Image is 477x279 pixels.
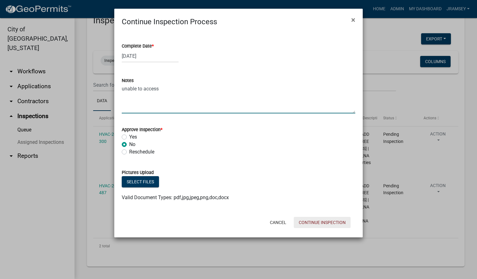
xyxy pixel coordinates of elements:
label: Pictures Upload [122,171,154,175]
label: No [129,141,135,148]
span: × [351,16,355,24]
span: Valid Document Types: pdf,jpg,jpeg,png,doc,docx [122,194,229,200]
label: Approve Inspection [122,128,162,132]
h4: Continue Inspection Process [122,16,217,27]
button: Select files [122,176,159,187]
label: Yes [129,133,137,141]
button: Continue Inspection [294,217,351,228]
label: Reschedule [129,148,154,156]
input: mm/dd/yyyy [122,50,179,62]
button: Close [346,11,360,29]
label: Complete Date [122,44,154,48]
button: Cancel [265,217,291,228]
label: Notes [122,79,134,83]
